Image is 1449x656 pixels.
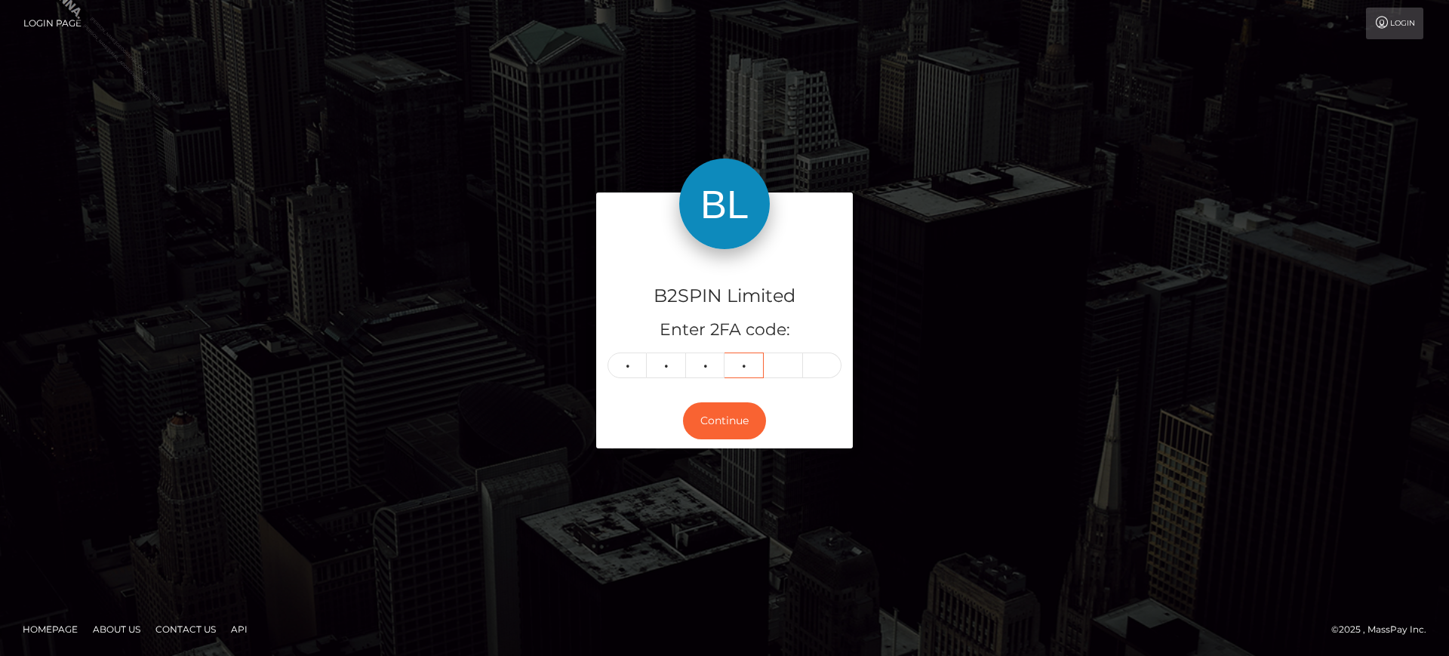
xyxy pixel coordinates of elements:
a: About Us [87,618,146,641]
div: © 2025 , MassPay Inc. [1331,621,1438,638]
a: Login Page [23,8,82,39]
button: Continue [683,402,766,439]
img: B2SPIN Limited [679,159,770,249]
a: Login [1366,8,1423,39]
a: API [225,618,254,641]
h5: Enter 2FA code: [608,319,841,342]
a: Contact Us [149,618,222,641]
h4: B2SPIN Limited [608,283,841,310]
a: Homepage [17,618,84,641]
